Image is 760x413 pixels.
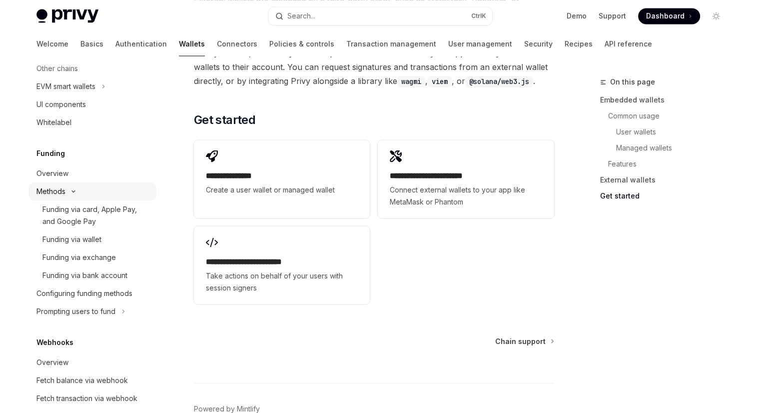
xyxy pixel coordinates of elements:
a: Features [608,156,732,172]
a: External wallets [600,172,732,188]
a: Managed wallets [616,140,732,156]
a: API reference [605,32,652,56]
span: Ctrl K [471,12,486,20]
h5: Webhooks [36,336,73,348]
a: Fetch balance via webhook [28,371,156,389]
div: Prompting users to fund [36,305,115,317]
span: If they choose, users may use multiple external wallets within your app and may link these wallet... [194,46,554,88]
span: Connect external wallets to your app like MetaMask or Phantom [390,184,542,208]
a: Demo [567,11,587,21]
a: Security [524,32,553,56]
div: Overview [36,356,68,368]
div: Funding via card, Apple Pay, and Google Pay [42,203,150,227]
code: @solana/web3.js [465,76,533,87]
div: Whitelabel [36,116,71,128]
a: Transaction management [346,32,436,56]
h5: Funding [36,147,65,159]
a: Welcome [36,32,68,56]
span: Chain support [495,336,546,346]
span: Dashboard [646,11,685,21]
a: Authentication [115,32,167,56]
div: Overview [36,167,68,179]
div: Funding via wallet [42,233,101,245]
a: Get started [600,188,732,204]
a: Dashboard [638,8,700,24]
a: Basics [80,32,103,56]
code: wagmi [397,76,425,87]
span: Create a user wallet or managed wallet [206,184,358,196]
a: User wallets [616,124,732,140]
div: Fetch transaction via webhook [36,392,137,404]
div: Configuring funding methods [36,287,132,299]
a: Policies & controls [269,32,334,56]
div: Methods [36,185,65,197]
a: UI components [28,95,156,113]
div: Search... [287,10,315,22]
a: Whitelabel [28,113,156,131]
a: Funding via card, Apple Pay, and Google Pay [28,200,156,230]
img: light logo [36,9,98,23]
a: Common usage [608,108,732,124]
a: Funding via exchange [28,248,156,266]
code: viem [428,76,452,87]
a: Overview [28,353,156,371]
div: UI components [36,98,86,110]
span: On this page [610,76,655,88]
div: Funding via bank account [42,269,127,281]
button: Search...CtrlK [268,7,492,25]
a: Recipes [565,32,593,56]
span: Get started [194,112,255,128]
a: Funding via wallet [28,230,156,248]
a: Embedded wallets [600,92,732,108]
div: Fetch balance via webhook [36,374,128,386]
div: Funding via exchange [42,251,116,263]
a: User management [448,32,512,56]
a: Funding via bank account [28,266,156,284]
a: Support [599,11,626,21]
a: Configuring funding methods [28,284,156,302]
a: Chain support [495,336,553,346]
button: Toggle dark mode [708,8,724,24]
a: Wallets [179,32,205,56]
a: Overview [28,164,156,182]
a: Fetch transaction via webhook [28,389,156,407]
div: EVM smart wallets [36,80,95,92]
a: Connectors [217,32,257,56]
span: Take actions on behalf of your users with session signers [206,270,358,294]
